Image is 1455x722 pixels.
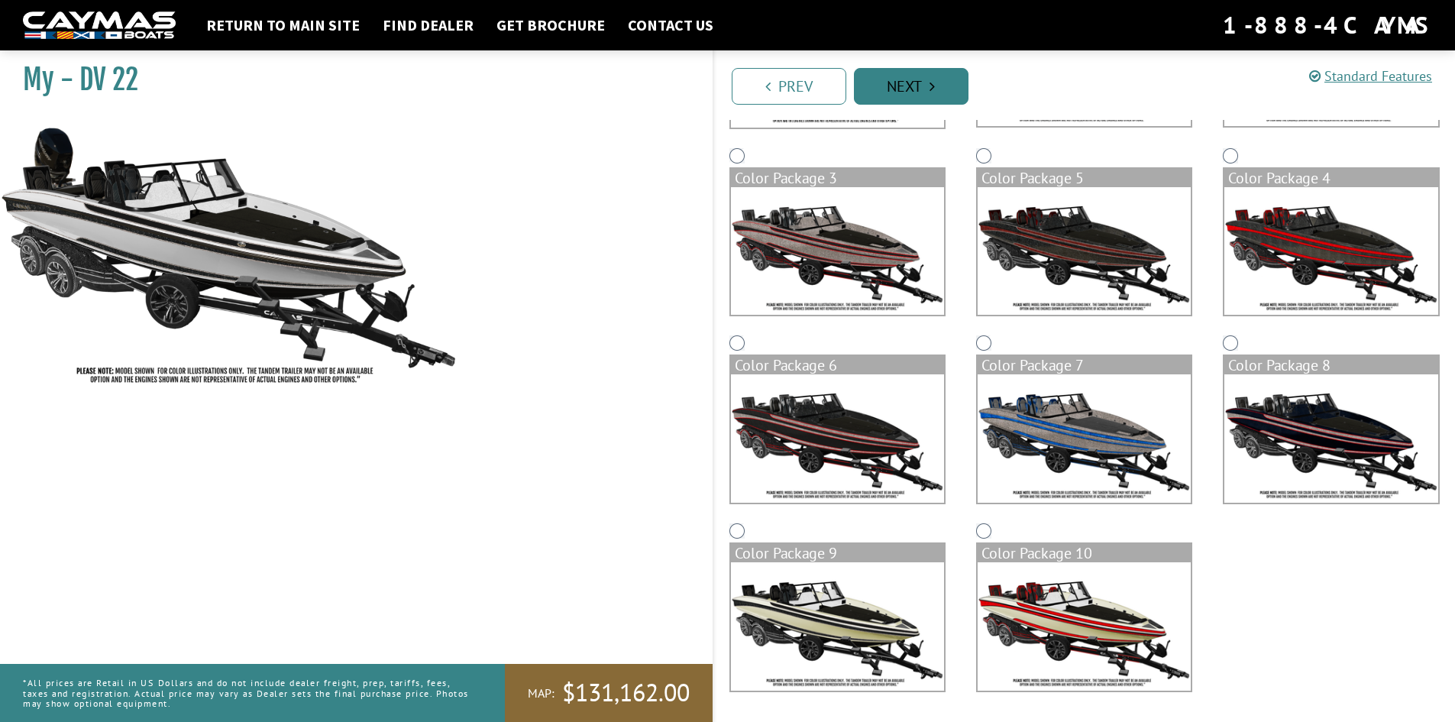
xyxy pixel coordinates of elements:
[1224,187,1437,316] img: color_package_366.png
[978,187,1191,316] img: color_package_365.png
[505,664,713,722] a: MAP:$131,162.00
[978,169,1191,187] div: Color Package 5
[731,187,944,316] img: color_package_364.png
[731,356,944,374] div: Color Package 6
[731,374,944,503] img: color_package_367.png
[1224,169,1437,187] div: Color Package 4
[978,544,1191,562] div: Color Package 10
[1224,356,1437,374] div: Color Package 8
[528,685,555,701] span: MAP:
[978,374,1191,503] img: color_package_368.png
[562,677,690,709] span: $131,162.00
[731,169,944,187] div: Color Package 3
[375,15,481,35] a: Find Dealer
[199,15,367,35] a: Return to main site
[1224,374,1437,503] img: color_package_369.png
[731,562,944,691] img: color_package_370.png
[978,356,1191,374] div: Color Package 7
[23,63,674,97] h1: My - DV 22
[731,544,944,562] div: Color Package 9
[620,15,721,35] a: Contact Us
[489,15,613,35] a: Get Brochure
[732,68,846,105] a: Prev
[1309,67,1432,85] a: Standard Features
[1223,8,1432,42] div: 1-888-4CAYMAS
[854,68,968,105] a: Next
[23,11,176,40] img: white-logo-c9c8dbefe5ff5ceceb0f0178aa75bf4bb51f6bca0971e226c86eb53dfe498488.png
[978,562,1191,691] img: color_package_371.png
[23,670,470,716] p: *All prices are Retail in US Dollars and do not include dealer freight, prep, tariffs, fees, taxe...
